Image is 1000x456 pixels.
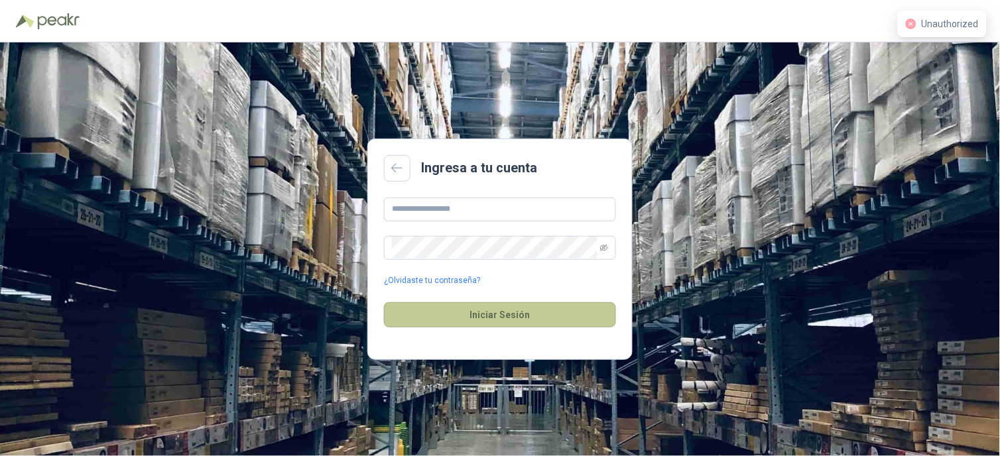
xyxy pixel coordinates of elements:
h2: Ingresa a tu cuenta [421,158,537,178]
img: Logo [16,15,34,28]
span: eye-invisible [600,244,608,252]
img: Peakr [37,13,80,29]
span: Unauthorized [922,19,979,29]
span: close-circle [906,19,916,29]
button: Iniciar Sesión [384,302,616,327]
a: ¿Olvidaste tu contraseña? [384,274,480,287]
